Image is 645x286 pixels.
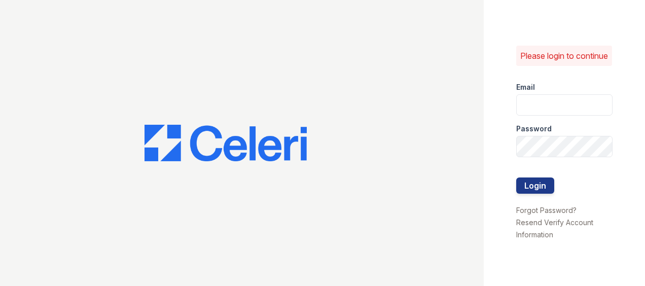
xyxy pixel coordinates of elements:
label: Password [516,124,552,134]
label: Email [516,82,535,92]
a: Forgot Password? [516,206,577,214]
img: CE_Logo_Blue-a8612792a0a2168367f1c8372b55b34899dd931a85d93a1a3d3e32e68fde9ad4.png [145,125,307,161]
a: Resend Verify Account Information [516,218,593,239]
button: Login [516,177,554,194]
p: Please login to continue [520,50,608,62]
